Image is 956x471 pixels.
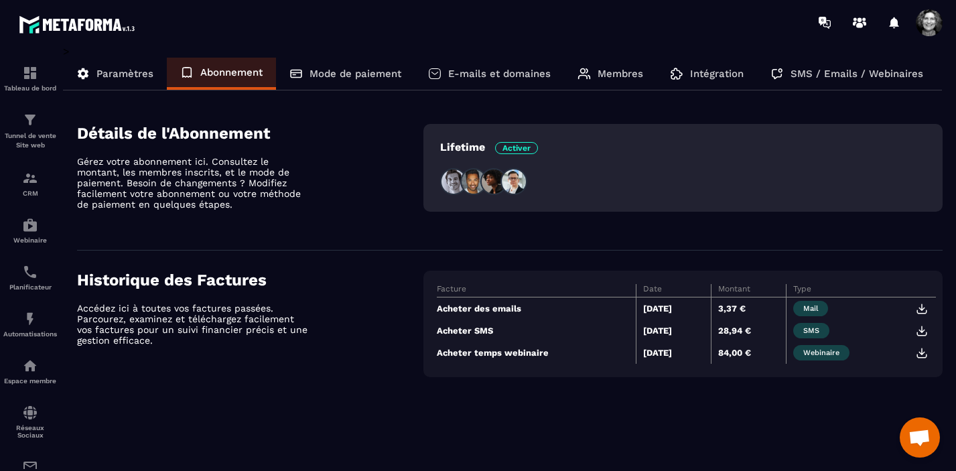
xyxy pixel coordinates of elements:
div: > [63,45,943,397]
th: Montant [711,284,787,297]
td: Acheter des emails [437,297,636,320]
a: automationsautomationsWebinaire [3,207,57,254]
img: download.399b3ae9.svg [916,325,928,337]
p: Abonnement [200,66,263,78]
td: 84,00 € [711,342,787,364]
img: people3 [480,168,507,195]
p: Lifetime [440,141,538,153]
span: Activer [495,142,538,154]
img: formation [22,65,38,81]
a: social-networksocial-networkRéseaux Sociaux [3,395,57,449]
td: 3,37 € [711,297,787,320]
a: schedulerschedulerPlanificateur [3,254,57,301]
p: CRM [3,190,57,197]
th: Type [786,284,936,297]
p: Tableau de bord [3,84,57,92]
a: formationformationTableau de bord [3,55,57,102]
img: automations [22,358,38,374]
p: Réseaux Sociaux [3,424,57,439]
img: social-network [22,405,38,421]
td: [DATE] [636,297,711,320]
a: automationsautomationsAutomatisations [3,301,57,348]
p: SMS / Emails / Webinaires [791,68,923,80]
td: [DATE] [636,342,711,364]
div: Ouvrir le chat [900,417,940,458]
p: Planificateur [3,283,57,291]
img: automations [22,311,38,327]
p: Accédez ici à toutes vos factures passées. Parcourez, examinez et téléchargez facilement vos fact... [77,303,312,346]
td: Acheter temps webinaire [437,342,636,364]
p: Mode de paiement [310,68,401,80]
th: Facture [437,284,636,297]
td: 28,94 € [711,320,787,342]
td: [DATE] [636,320,711,342]
img: people4 [500,168,527,195]
h4: Historique des Factures [77,271,423,289]
span: Webinaire [793,345,849,360]
span: SMS [793,323,829,338]
img: download.399b3ae9.svg [916,347,928,359]
p: Membres [598,68,643,80]
a: formationformationCRM [3,160,57,207]
p: Espace membre [3,377,57,385]
img: people2 [460,168,487,195]
p: Webinaire [3,237,57,244]
img: scheduler [22,264,38,280]
img: formation [22,112,38,128]
img: download.399b3ae9.svg [916,303,928,315]
img: people1 [440,168,467,195]
img: logo [19,12,139,37]
p: Paramètres [96,68,153,80]
p: Intégration [690,68,744,80]
th: Date [636,284,711,297]
td: Acheter SMS [437,320,636,342]
a: formationformationTunnel de vente Site web [3,102,57,160]
img: automations [22,217,38,233]
p: Automatisations [3,330,57,338]
p: E-mails et domaines [448,68,551,80]
img: formation [22,170,38,186]
a: automationsautomationsEspace membre [3,348,57,395]
h4: Détails de l'Abonnement [77,124,423,143]
p: Tunnel de vente Site web [3,131,57,150]
span: Mail [793,301,828,316]
p: Gérez votre abonnement ici. Consultez le montant, les membres inscrits, et le mode de paiement. B... [77,156,312,210]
